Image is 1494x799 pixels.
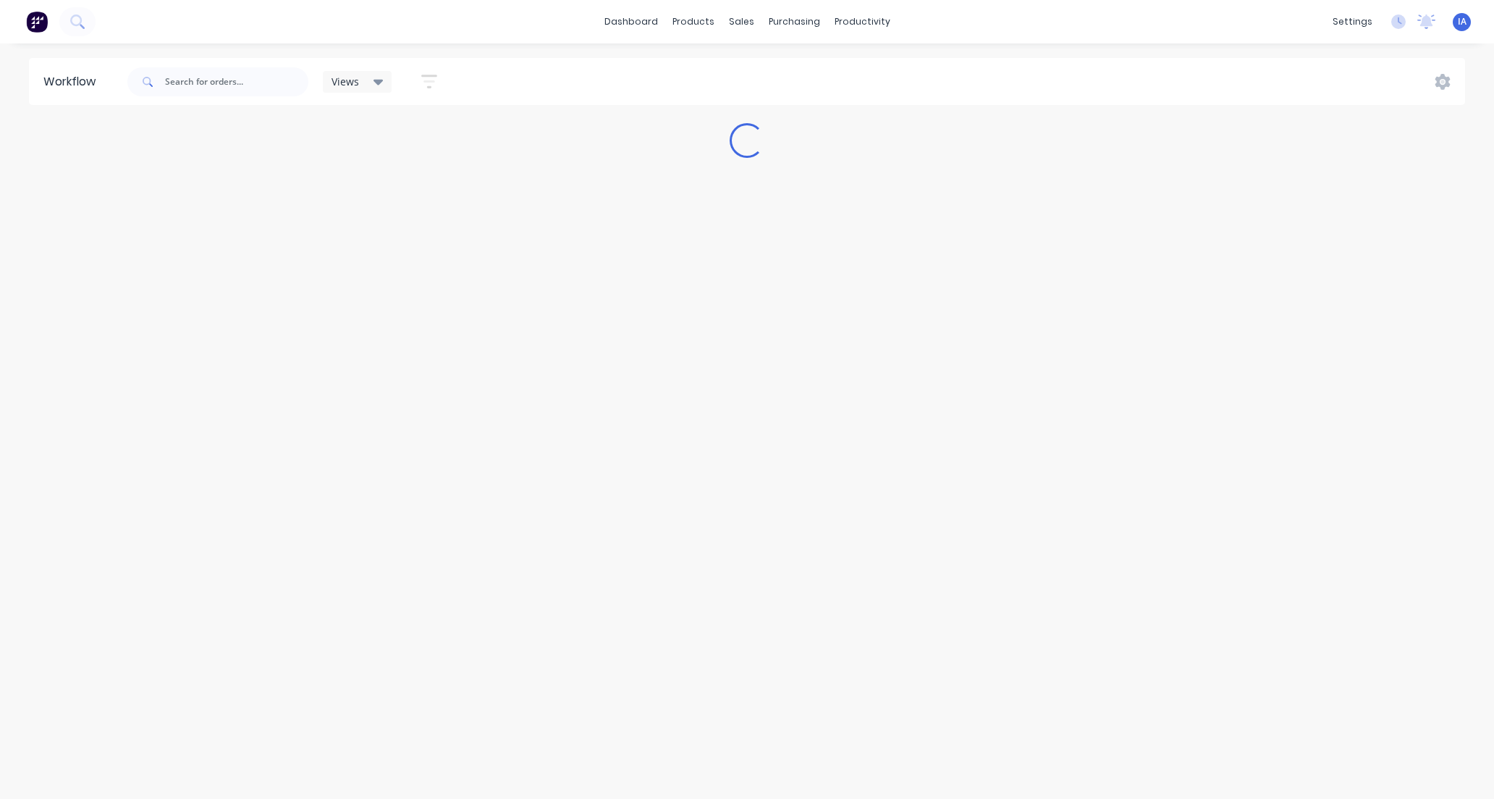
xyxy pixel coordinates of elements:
a: dashboard [597,11,665,33]
div: settings [1325,11,1380,33]
span: IA [1458,15,1466,28]
div: Workflow [43,73,103,91]
div: sales [722,11,761,33]
input: Search for orders... [165,67,308,96]
img: Factory [26,11,48,33]
span: Views [332,74,359,89]
div: products [665,11,722,33]
div: productivity [827,11,898,33]
div: purchasing [761,11,827,33]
